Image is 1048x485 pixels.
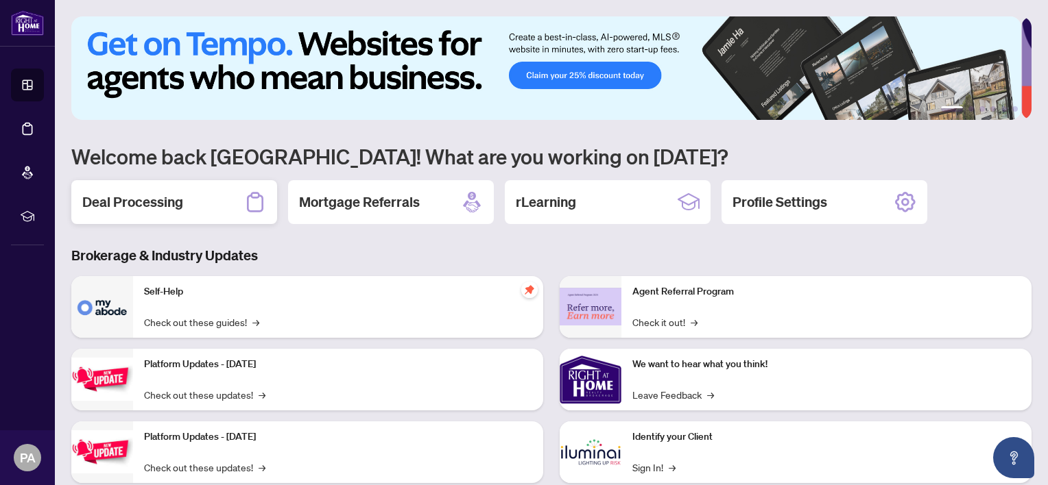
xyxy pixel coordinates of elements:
[1001,106,1007,112] button: 5
[71,143,1032,169] h1: Welcome back [GEOGRAPHIC_DATA]! What are you working on [DATE]?
[144,460,265,475] a: Check out these updates!→
[82,192,183,212] h2: Deal Processing
[299,192,420,212] h2: Mortgage Referrals
[707,387,714,402] span: →
[144,430,532,445] p: Platform Updates - [DATE]
[144,284,532,299] p: Self-Help
[71,246,1032,265] h3: Brokerage & Industry Updates
[11,10,44,36] img: logo
[632,430,1021,445] p: Identify your Client
[632,357,1021,372] p: We want to hear what you think!
[259,460,265,475] span: →
[993,437,1034,478] button: Open asap
[733,192,827,212] h2: Profile Settings
[968,106,974,112] button: 2
[560,421,621,483] img: Identify your Client
[71,358,133,401] img: Platform Updates - July 21, 2025
[259,387,265,402] span: →
[144,387,265,402] a: Check out these updates!→
[632,314,698,329] a: Check it out!→
[632,460,676,475] a: Sign In!→
[979,106,985,112] button: 3
[516,192,576,212] h2: rLearning
[252,314,259,329] span: →
[632,284,1021,299] p: Agent Referral Program
[521,282,538,298] span: pushpin
[691,314,698,329] span: →
[669,460,676,475] span: →
[941,106,963,112] button: 1
[560,349,621,410] img: We want to hear what you think!
[71,430,133,473] img: Platform Updates - July 8, 2025
[990,106,996,112] button: 4
[560,288,621,325] img: Agent Referral Program
[144,314,259,329] a: Check out these guides!→
[71,16,1021,120] img: Slide 0
[71,276,133,338] img: Self-Help
[1012,106,1018,112] button: 6
[20,448,36,467] span: PA
[144,357,532,372] p: Platform Updates - [DATE]
[632,387,714,402] a: Leave Feedback→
